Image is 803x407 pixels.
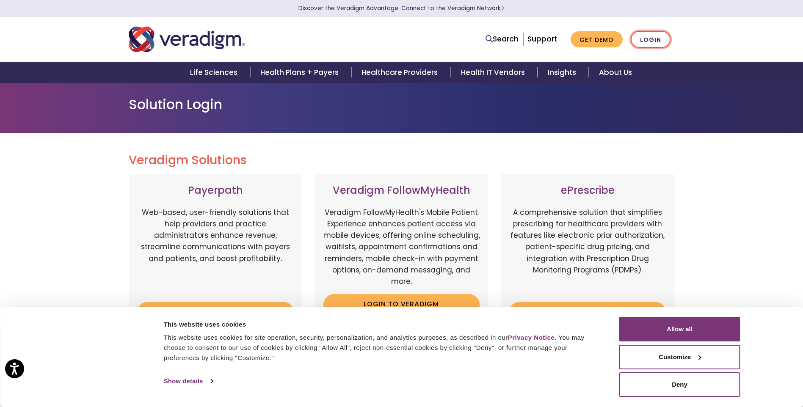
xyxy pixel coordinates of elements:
a: Login to Payerpath [137,302,294,322]
a: Support [527,34,557,44]
a: Search [486,33,519,45]
h2: Veradigm Solutions [129,153,675,168]
button: Allow all [619,317,740,341]
h3: Payerpath [137,184,294,197]
div: This website uses cookies for site operation, security, personalization, and analytics purposes, ... [164,333,600,363]
a: Health IT Vendors [451,62,538,83]
a: Login to Veradigm FollowMyHealth [323,294,480,322]
button: Customize [619,345,740,369]
button: Deny [619,372,740,397]
a: Health Plans + Payers [250,62,351,83]
a: Insights [538,62,589,83]
p: Web-based, user-friendly solutions that help providers and practice administrators enhance revenu... [137,207,294,296]
img: Veradigm logo [129,25,245,53]
a: Login [631,31,671,48]
div: This website uses cookies [164,319,600,330]
a: About Us [589,62,642,83]
h3: Veradigm FollowMyHealth [323,184,480,197]
a: Login to ePrescribe [509,302,666,322]
h1: Solution Login [129,96,675,113]
a: Healthcare Providers [351,62,450,83]
a: Privacy Notice [508,334,555,341]
a: Get Demo [571,31,623,48]
h3: ePrescribe [509,184,666,197]
p: Veradigm FollowMyHealth's Mobile Patient Experience enhances patient access via mobile devices, o... [323,207,480,287]
span: Learn More [501,4,505,12]
a: Discover the Veradigm Advantage: Connect to the Veradigm NetworkLearn More [298,4,505,12]
p: A comprehensive solution that simplifies prescribing for healthcare providers with features like ... [509,207,666,296]
a: Life Sciences [180,62,250,83]
a: Show details [164,375,213,388]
